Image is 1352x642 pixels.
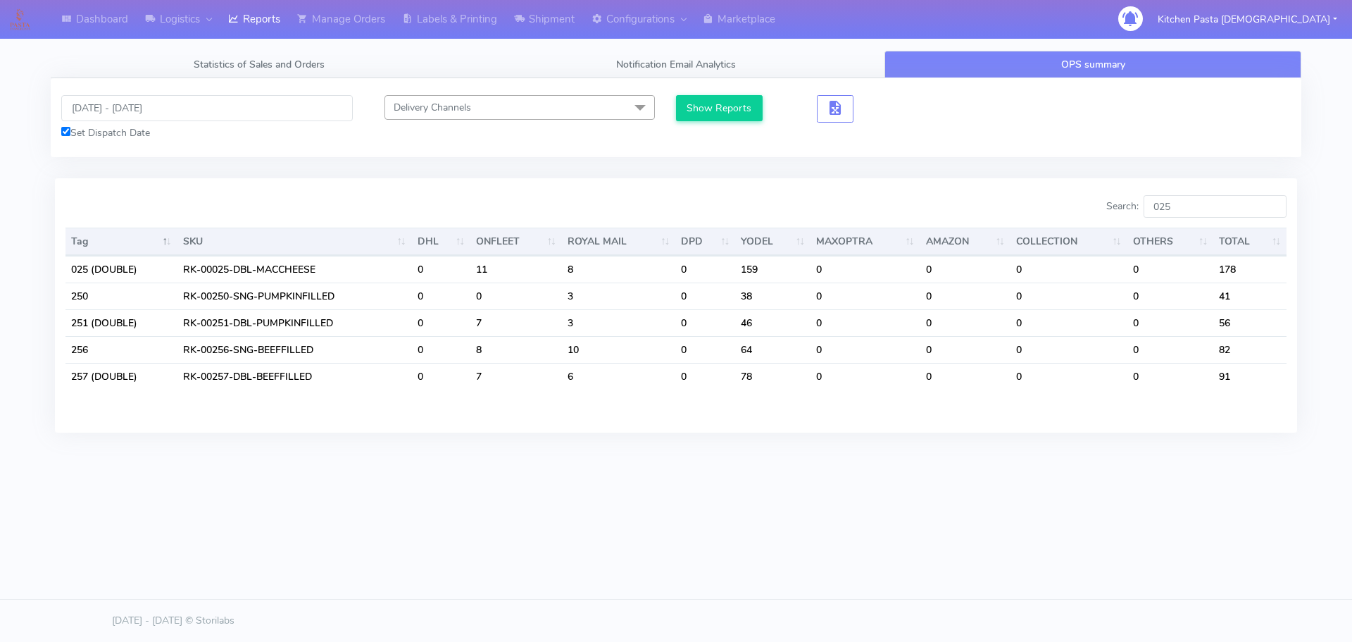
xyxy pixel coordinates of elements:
td: 0 [470,283,562,309]
th: AMAZON : activate to sort column ascending [920,228,1010,256]
th: ROYAL MAIL : activate to sort column ascending [562,228,675,256]
td: 0 [920,283,1010,309]
td: 159 [735,256,810,283]
td: RK-00251-DBL-PUMPKINFILLED [177,309,412,336]
td: RK-00256-SNG-BEEFFILLED [177,336,412,363]
button: Show Reports [676,95,763,121]
td: 0 [1127,309,1214,336]
td: 0 [1010,283,1127,309]
ul: Tabs [51,51,1301,78]
th: YODEL : activate to sort column ascending [735,228,810,256]
td: 0 [810,256,920,283]
td: 0 [920,256,1010,283]
td: RK-00257-DBL-BEEFFILLED [177,363,412,390]
td: 0 [675,283,735,309]
th: DHL : activate to sort column ascending [412,228,471,256]
td: 0 [920,309,1010,336]
td: 38 [735,283,810,309]
td: 82 [1213,336,1287,363]
td: 0 [810,283,920,309]
td: 41 [1213,283,1287,309]
td: 025 (DOUBLE) [65,256,177,283]
td: 0 [810,363,920,390]
th: Tag: activate to sort column descending [65,228,177,256]
td: 0 [412,283,471,309]
td: 0 [1127,336,1214,363]
span: Statistics of Sales and Orders [194,58,325,71]
th: COLLECTION : activate to sort column ascending [1010,228,1127,256]
span: OPS summary [1061,58,1125,71]
td: 8 [562,256,675,283]
span: Delivery Channels [394,101,471,114]
span: Notification Email Analytics [616,58,736,71]
td: 7 [470,309,562,336]
td: 0 [675,309,735,336]
td: RK-00250-SNG-PUMPKINFILLED [177,283,412,309]
button: Kitchen Pasta [DEMOGRAPHIC_DATA] [1147,5,1348,34]
th: DPD : activate to sort column ascending [675,228,735,256]
td: 3 [562,309,675,336]
td: 3 [562,283,675,309]
th: OTHERS : activate to sort column ascending [1127,228,1214,256]
th: MAXOPTRA : activate to sort column ascending [810,228,920,256]
td: 0 [675,363,735,390]
td: 257 (DOUBLE) [65,363,177,390]
td: 0 [412,363,471,390]
div: Set Dispatch Date [61,125,353,140]
td: 0 [1010,336,1127,363]
td: 0 [1010,256,1127,283]
td: 78 [735,363,810,390]
td: 0 [675,256,735,283]
td: 256 [65,336,177,363]
td: 0 [412,256,471,283]
label: Search: [1106,195,1287,218]
input: Pick the Daterange [61,95,353,121]
td: 56 [1213,309,1287,336]
td: 0 [810,336,920,363]
td: 6 [562,363,675,390]
td: 11 [470,256,562,283]
td: 250 [65,283,177,309]
td: 251 (DOUBLE) [65,309,177,336]
td: 0 [1127,283,1214,309]
th: ONFLEET : activate to sort column ascending [470,228,562,256]
td: 0 [810,309,920,336]
td: 46 [735,309,810,336]
td: 0 [675,336,735,363]
td: 0 [920,363,1010,390]
td: 0 [1010,363,1127,390]
td: 0 [1010,309,1127,336]
th: TOTAL : activate to sort column ascending [1213,228,1287,256]
td: 8 [470,336,562,363]
td: 10 [562,336,675,363]
td: 0 [1127,363,1214,390]
td: 7 [470,363,562,390]
td: 178 [1213,256,1287,283]
td: 0 [412,309,471,336]
td: RK-00025-DBL-MACCHEESE [177,256,412,283]
td: 64 [735,336,810,363]
td: 0 [920,336,1010,363]
td: 0 [412,336,471,363]
td: 91 [1213,363,1287,390]
th: SKU: activate to sort column ascending [177,228,412,256]
input: Search: [1144,195,1287,218]
td: 0 [1127,256,1214,283]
